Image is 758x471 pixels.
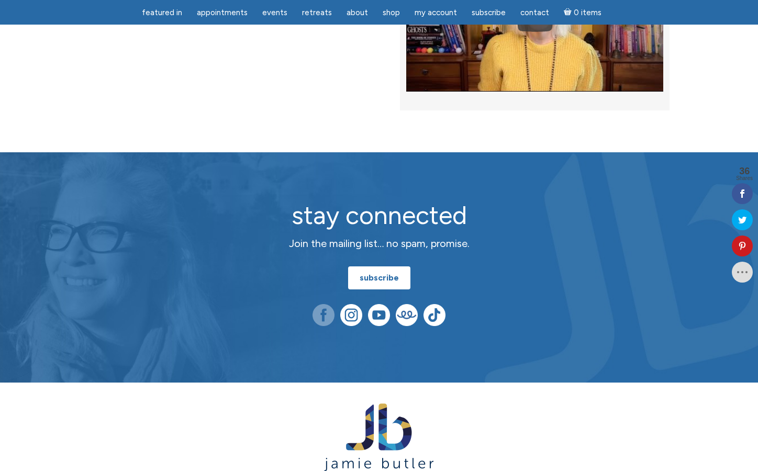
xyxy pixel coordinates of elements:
[408,3,463,23] a: My Account
[348,266,410,289] a: subscribe
[193,201,565,229] h2: stay connected
[465,3,512,23] a: Subscribe
[415,8,457,17] span: My Account
[396,304,418,326] img: Teespring
[564,8,574,17] i: Cart
[376,3,406,23] a: Shop
[193,235,565,252] p: Join the mailing list… no spam, promise.
[368,304,390,326] img: YouTube
[736,176,753,181] span: Shares
[520,8,549,17] span: Contact
[197,8,248,17] span: Appointments
[191,3,254,23] a: Appointments
[736,166,753,176] span: 36
[256,3,294,23] a: Events
[472,8,506,17] span: Subscribe
[383,8,400,17] span: Shop
[558,2,608,23] a: Cart0 items
[313,304,335,326] img: Facebook
[302,8,332,17] span: Retreats
[423,304,445,326] img: TikTok
[574,9,601,17] span: 0 items
[142,8,182,17] span: featured in
[340,3,374,23] a: About
[340,304,362,326] img: Instagram
[514,3,555,23] a: Contact
[347,8,368,17] span: About
[136,3,188,23] a: featured in
[296,3,338,23] a: Retreats
[262,8,287,17] span: Events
